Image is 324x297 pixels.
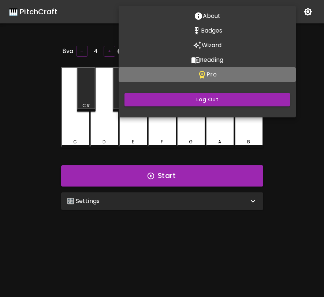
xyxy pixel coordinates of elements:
[119,9,296,23] button: About
[119,67,296,82] button: Pro
[119,53,296,67] button: Reading
[119,55,296,64] a: Reading
[200,56,223,64] p: Reading
[119,26,296,34] a: Stats
[202,41,222,50] p: Wizard
[124,93,290,106] button: Log Out
[201,26,223,35] p: Badges
[119,41,296,49] a: Wizard
[203,12,221,20] p: About
[119,23,296,38] button: Stats
[119,70,296,78] a: Pro
[206,70,216,79] p: Pro
[119,11,296,20] a: About
[119,38,296,53] button: Wizard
